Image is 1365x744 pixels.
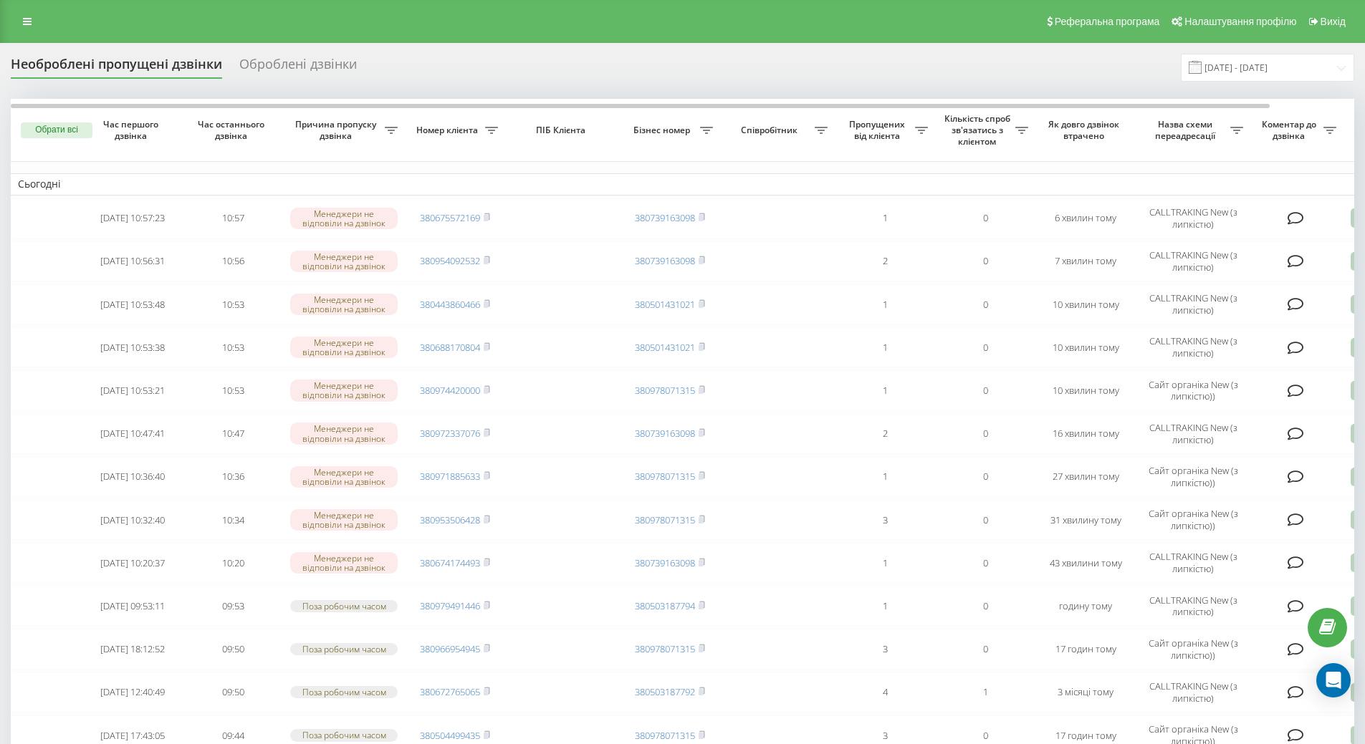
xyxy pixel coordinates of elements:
a: 380501431021 [635,341,695,354]
td: 0 [935,457,1035,497]
td: 0 [935,327,1035,367]
a: 380974420000 [420,384,480,397]
a: 380675572169 [420,211,480,224]
div: Менеджери не відповіли на дзвінок [290,509,398,531]
td: 1 [935,672,1035,712]
td: 10 хвилин тому [1035,370,1136,410]
a: 380978071315 [635,384,695,397]
td: [DATE] 12:40:49 [82,672,183,712]
div: Менеджери не відповіли на дзвінок [290,380,398,401]
a: 380978071315 [635,729,695,742]
span: Реферальна програма [1055,16,1160,27]
td: Сайт органіка New (з липкістю)) [1136,629,1250,669]
td: 10:20 [183,543,283,583]
td: 0 [935,370,1035,410]
td: 10 хвилин тому [1035,284,1136,324]
span: Бізнес номер [627,125,700,136]
a: 380978071315 [635,513,695,526]
td: 10:57 [183,198,283,238]
td: 6 хвилин тому [1035,198,1136,238]
td: [DATE] 10:57:23 [82,198,183,238]
a: 380978071315 [635,642,695,655]
span: Причина пропуску дзвінка [290,119,385,141]
td: [DATE] 10:53:38 [82,327,183,367]
span: Вихід [1321,16,1346,27]
a: 380503187792 [635,685,695,698]
td: CALLTRAKING New (з липкістю) [1136,284,1250,324]
td: 0 [935,586,1035,626]
a: 380504499435 [420,729,480,742]
td: [DATE] 10:56:31 [82,241,183,281]
div: Поза робочим часом [290,686,398,698]
td: CALLTRAKING New (з липкістю) [1136,327,1250,367]
a: 380674174493 [420,556,480,569]
td: годину тому [1035,586,1136,626]
td: 31 хвилину тому [1035,500,1136,540]
td: 10:53 [183,327,283,367]
td: 3 місяці тому [1035,672,1136,712]
td: 10:36 [183,457,283,497]
div: Менеджери не відповіли на дзвінок [290,294,398,315]
span: Пропущених від клієнта [842,119,915,141]
td: 0 [935,241,1035,281]
a: 380971885633 [420,470,480,483]
td: [DATE] 10:53:21 [82,370,183,410]
span: Налаштування профілю [1184,16,1296,27]
td: 0 [935,629,1035,669]
td: 2 [835,241,935,281]
div: Менеджери не відповіли на дзвінок [290,337,398,358]
div: Менеджери не відповіли на дзвінок [290,208,398,229]
div: Менеджери не відповіли на дзвінок [290,422,398,444]
td: 09:50 [183,672,283,712]
td: Сайт органіка New (з липкістю)) [1136,370,1250,410]
span: Час першого дзвінка [94,119,171,141]
a: 380688170804 [420,341,480,354]
span: Кількість спроб зв'язатись з клієнтом [942,113,1015,147]
td: 1 [835,543,935,583]
td: CALLTRAKING New (з липкістю) [1136,414,1250,454]
div: Менеджери не відповіли на дзвінок [290,466,398,488]
td: 1 [835,198,935,238]
a: 380979491446 [420,599,480,612]
td: 09:50 [183,629,283,669]
td: [DATE] 10:47:41 [82,414,183,454]
td: Сайт органіка New (з липкістю)) [1136,457,1250,497]
td: 10:34 [183,500,283,540]
a: 380739163098 [635,254,695,267]
a: 380954092532 [420,254,480,267]
span: Номер клієнта [412,125,485,136]
a: 380978071315 [635,470,695,483]
td: CALLTRAKING New (з липкістю) [1136,543,1250,583]
td: 10:56 [183,241,283,281]
td: [DATE] 09:53:11 [82,586,183,626]
td: [DATE] 10:36:40 [82,457,183,497]
td: 17 годин тому [1035,629,1136,669]
td: 09:53 [183,586,283,626]
span: Коментар до дзвінка [1258,119,1323,141]
td: 3 [835,500,935,540]
a: 380739163098 [635,211,695,224]
a: 380739163098 [635,427,695,440]
td: 0 [935,198,1035,238]
td: 27 хвилин тому [1035,457,1136,497]
span: Час останнього дзвінка [194,119,272,141]
div: Менеджери не відповіли на дзвінок [290,251,398,272]
span: Як довго дзвінок втрачено [1047,119,1124,141]
td: 1 [835,327,935,367]
td: 1 [835,284,935,324]
td: CALLTRAKING New (з липкістю) [1136,586,1250,626]
td: 43 хвилини тому [1035,543,1136,583]
td: 7 хвилин тому [1035,241,1136,281]
div: Open Intercom Messenger [1316,663,1351,697]
td: 0 [935,543,1035,583]
td: [DATE] 10:32:40 [82,500,183,540]
a: 380739163098 [635,556,695,569]
div: Менеджери не відповіли на дзвінок [290,552,398,574]
div: Поза робочим часом [290,643,398,655]
div: Оброблені дзвінки [239,57,357,79]
td: CALLTRAKING New (з липкістю) [1136,198,1250,238]
div: Поза робочим часом [290,729,398,741]
td: [DATE] 18:12:52 [82,629,183,669]
a: 380672765065 [420,685,480,698]
td: 1 [835,457,935,497]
